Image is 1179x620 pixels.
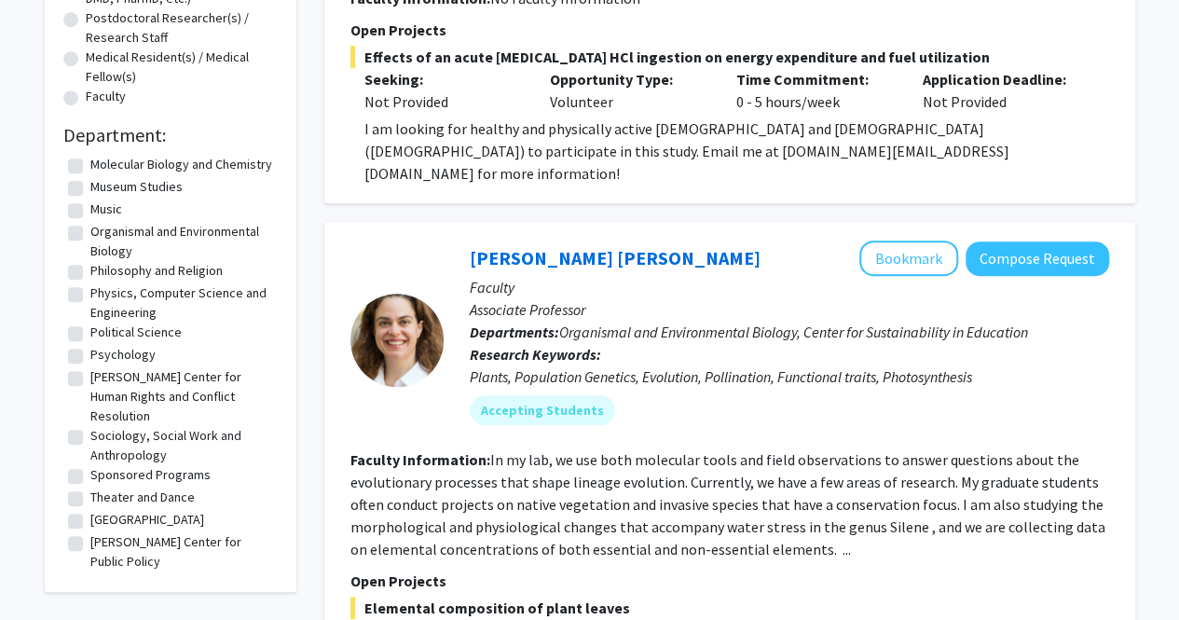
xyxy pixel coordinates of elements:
[90,283,273,323] label: Physics, Computer Science and Engineering
[470,345,601,364] b: Research Keywords:
[90,177,183,197] label: Museum Studies
[90,465,211,485] label: Sponsored Programs
[364,68,523,90] p: Seeking:
[350,597,1109,619] span: Elemental composition of plant leaves
[90,345,156,365] label: Psychology
[470,365,1109,388] div: Plants, Population Genetics, Evolution, Pollination, Functional traits, Photosynthesis
[470,323,559,341] b: Departments:
[966,241,1109,276] button: Compose Request to Janet Steven
[90,510,204,530] label: [GEOGRAPHIC_DATA]
[470,246,761,269] a: [PERSON_NAME] [PERSON_NAME]
[364,117,1109,185] p: I am looking for healthy and physically active [DEMOGRAPHIC_DATA] and [DEMOGRAPHIC_DATA] ([DEMOGR...
[350,450,490,469] b: Faculty Information:
[86,8,278,48] label: Postdoctoral Researcher(s) / Research Staff
[90,200,122,219] label: Music
[90,572,273,611] label: Women, Gender, and Sexuality Studies Program
[86,48,278,87] label: Medical Resident(s) / Medical Fellow(s)
[14,536,79,606] iframe: Chat
[90,261,223,281] label: Philosophy and Religion
[550,68,708,90] p: Opportunity Type:
[90,367,273,426] label: [PERSON_NAME] Center for Human Rights and Conflict Resolution
[923,68,1081,90] p: Application Deadline:
[90,155,272,174] label: Molecular Biology and Chemistry
[470,395,615,425] mat-chip: Accepting Students
[736,68,895,90] p: Time Commitment:
[470,298,1109,321] p: Associate Professor
[859,241,958,276] button: Add Janet Steven to Bookmarks
[722,68,909,113] div: 0 - 5 hours/week
[350,570,1109,592] p: Open Projects
[90,222,273,261] label: Organismal and Environmental Biology
[90,488,195,507] label: Theater and Dance
[90,532,273,572] label: [PERSON_NAME] Center for Public Policy
[350,450,1105,558] fg-read-more: In my lab, we use both molecular tools and field observations to answer questions about the evolu...
[90,426,273,465] label: Sociology, Social Work and Anthropology
[909,68,1095,113] div: Not Provided
[86,87,126,106] label: Faculty
[470,276,1109,298] p: Faculty
[364,90,523,113] div: Not Provided
[559,323,1028,341] span: Organismal and Environmental Biology, Center for Sustainability in Education
[63,124,278,146] h2: Department:
[90,323,182,342] label: Political Science
[350,19,1109,41] p: Open Projects
[350,46,1109,68] span: Effects of an acute [MEDICAL_DATA] HCl ingestion on energy expenditure and fuel utilization
[536,68,722,113] div: Volunteer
